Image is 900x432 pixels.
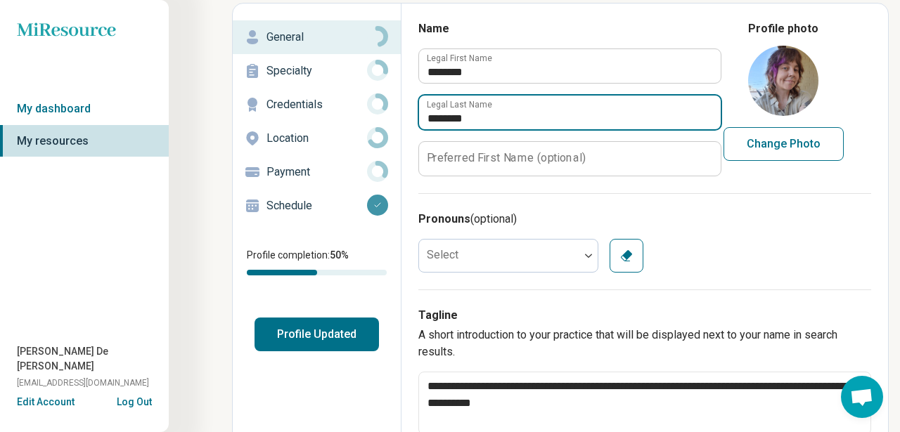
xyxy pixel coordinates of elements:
span: (optional) [470,212,517,225]
label: Legal Last Name [427,100,492,109]
span: [EMAIL_ADDRESS][DOMAIN_NAME] [17,377,149,389]
span: 50 % [330,249,349,261]
a: General [233,20,401,54]
h3: Tagline [418,307,871,324]
p: General [266,29,367,46]
img: avatar image [748,46,818,116]
a: Schedule [233,189,401,223]
button: Log Out [117,395,152,406]
label: Legal First Name [427,54,492,63]
p: Location [266,130,367,147]
p: A short introduction to your practice that will be displayed next to your name in search results. [418,327,871,360]
legend: Profile photo [748,20,818,37]
div: Profile completion: [233,240,401,284]
label: Preferred First Name (optional) [427,152,586,164]
h3: Name [418,20,720,37]
a: Location [233,122,401,155]
a: Specialty [233,54,401,88]
a: Payment [233,155,401,189]
p: Payment [266,164,367,181]
p: Specialty [266,63,367,79]
button: Change Photo [724,127,844,161]
div: Profile completion [247,270,387,275]
label: Select [427,248,458,261]
button: Profile Updated [255,318,379,351]
h3: Pronouns [418,211,871,228]
p: Schedule [266,197,367,214]
span: [PERSON_NAME] De [PERSON_NAME] [17,344,169,374]
div: Open chat [841,376,883,418]
button: Edit Account [17,395,75,410]
p: Credentials [266,96,367,113]
a: Credentials [233,88,401,122]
